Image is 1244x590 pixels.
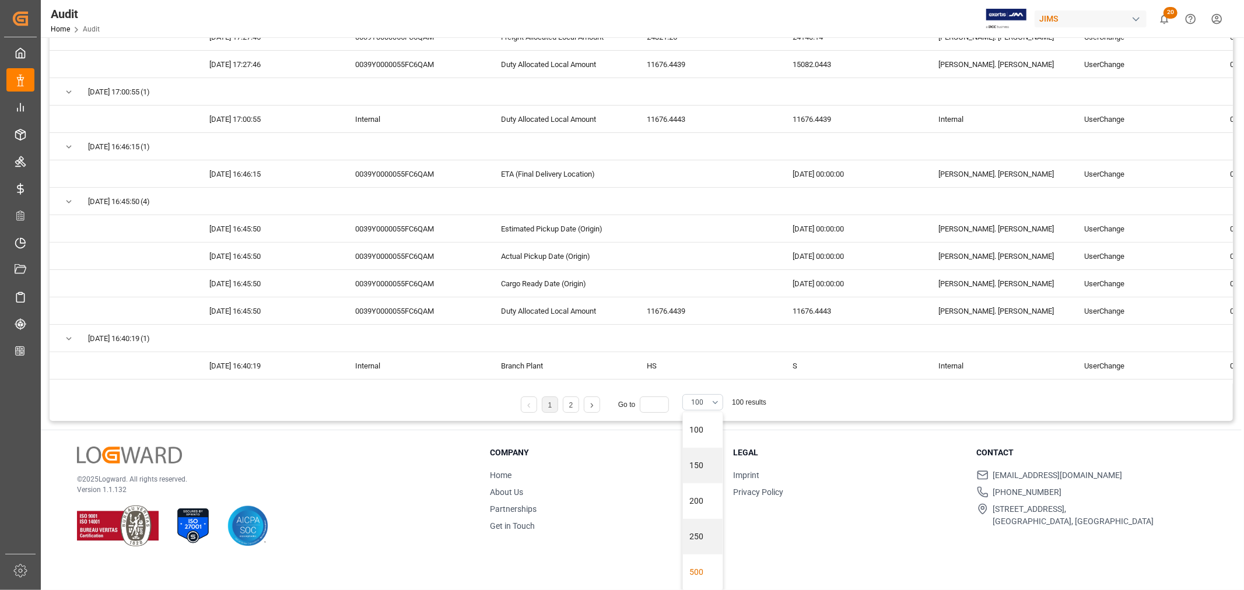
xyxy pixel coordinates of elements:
div: [DATE] 00:00:00 [779,215,924,242]
div: [PERSON_NAME]. [PERSON_NAME] [924,270,1070,297]
div: 200 [683,483,723,519]
div: [DATE] 17:27:46 [195,51,341,78]
div: UserChange [1070,215,1216,242]
div: 11676.4439 [633,51,779,78]
div: [DATE] 00:00:00 [779,270,924,297]
div: [PERSON_NAME]. [PERSON_NAME] [924,297,1070,324]
a: Privacy Policy [733,487,783,497]
div: 11676.4439 [633,297,779,324]
div: 11676.4443 [779,297,924,324]
div: S [779,352,924,379]
span: 100 results [732,398,766,406]
div: [PERSON_NAME]. [PERSON_NAME] [924,51,1070,78]
div: UserChange [1070,352,1216,379]
div: UserChange [1070,270,1216,297]
a: Get in Touch [490,521,535,531]
div: 0039Y0000055FC6QAM [341,51,487,78]
p: © 2025 Logward. All rights reserved. [77,474,461,484]
div: [DATE] 16:45:50 [195,270,341,297]
button: close menu [682,394,723,410]
div: UserChange [1070,297,1216,324]
div: 0039Y0000055FC6QAM [341,243,487,269]
span: (1) [141,325,150,352]
div: Duty Allocated Local Amount [487,106,633,132]
div: Internal [924,106,1070,132]
a: Imprint [733,470,759,480]
h3: Legal [733,447,962,459]
div: 15082.0443 [779,51,924,78]
a: About Us [490,487,523,497]
span: 20 [1164,7,1178,19]
li: Next Page [584,396,600,413]
p: Version 1.1.132 [77,484,461,495]
div: 0039Y0000055FC6QAM [341,270,487,297]
div: Audit [51,5,100,23]
a: Partnerships [490,504,537,514]
div: Actual Pickup Date (Origin) [487,243,633,269]
div: 100 [683,412,723,448]
div: [DATE] 00:00:00 [779,243,924,269]
span: [DATE] 16:46:15 [88,134,139,160]
span: [EMAIL_ADDRESS][DOMAIN_NAME] [993,469,1123,482]
div: 250 [683,519,723,554]
a: Home [51,25,70,33]
div: [DATE] 16:40:19 [195,352,341,379]
li: 2 [563,396,579,413]
div: [DATE] 17:00:55 [195,106,341,132]
button: show 20 new notifications [1151,6,1178,32]
a: Home [490,470,511,480]
div: Cargo Ready Date (Origin) [487,270,633,297]
button: JIMS [1035,8,1151,30]
div: 0039Y0000055FC6QAM [341,297,487,324]
img: Exertis%20JAM%20-%20Email%20Logo.jpg_1722504956.jpg [986,9,1026,29]
a: 2 [569,401,573,409]
div: UserChange [1070,160,1216,187]
div: [DATE] 16:46:15 [195,160,341,187]
img: Logward Logo [77,447,182,463]
div: 0039Y0000055FC6QAM [341,160,487,187]
div: Internal [341,352,487,379]
div: JIMS [1035,10,1147,27]
button: Help Center [1178,6,1204,32]
div: Branch Plant [487,352,633,379]
span: 100 [691,397,703,408]
div: [PERSON_NAME]. [PERSON_NAME] [924,215,1070,242]
span: (4) [141,188,150,215]
h3: Company [490,447,719,459]
span: [DATE] 17:00:55 [88,79,139,106]
h3: Contact [977,447,1206,459]
div: UserChange [1070,106,1216,132]
div: UserChange [1070,243,1216,269]
div: UserChange [1070,51,1216,78]
span: [STREET_ADDRESS], [GEOGRAPHIC_DATA], [GEOGRAPHIC_DATA] [993,503,1154,528]
img: AICPA SOC [227,505,268,546]
div: ETA (Final Delivery Location) [487,160,633,187]
div: 0039Y0000055FC6QAM [341,215,487,242]
div: [DATE] 16:45:50 [195,215,341,242]
img: ISO 27001 Certification [173,505,213,546]
img: ISO 9001 & ISO 14001 Certification [77,505,159,546]
span: [DATE] 16:45:50 [88,188,139,215]
div: Duty Allocated Local Amount [487,51,633,78]
div: 11676.4443 [633,106,779,132]
li: Previous Page [521,396,537,413]
div: [DATE] 00:00:00 [779,160,924,187]
div: 150 [683,448,723,483]
span: (1) [141,134,150,160]
span: [DATE] 16:40:19 [88,325,139,352]
li: 1 [542,396,558,413]
div: Go to [618,396,674,413]
div: Estimated Pickup Date (Origin) [487,215,633,242]
div: [DATE] 16:45:50 [195,297,341,324]
div: Internal [341,106,487,132]
a: 1 [548,401,552,409]
div: Internal [924,352,1070,379]
div: 500 [683,554,723,590]
span: (1) [141,79,150,106]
